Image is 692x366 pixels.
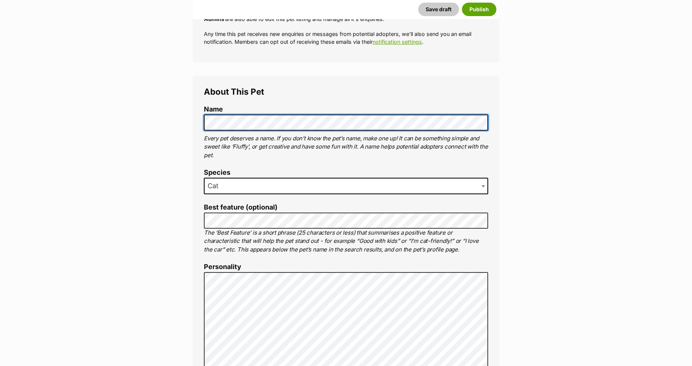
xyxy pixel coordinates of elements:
em: Group Admins [204,8,483,22]
a: notification settings [373,39,422,45]
button: Save draft [418,3,459,16]
label: Personality [204,263,488,271]
span: About This Pet [204,86,264,97]
button: Publish [462,3,496,16]
label: Name [204,106,488,113]
span: Cat [205,181,226,191]
span: Cat [204,178,488,194]
p: Every pet deserves a name. If you don’t know the pet’s name, make one up! It can be something sim... [204,134,488,160]
p: The ‘Best Feature’ is a short phrase (25 characters or less) that summarises a positive feature o... [204,229,488,254]
label: Species [204,169,488,177]
p: Any time this pet receives new enquiries or messages from potential adopters, we'll also send you... [204,30,488,46]
label: Best feature (optional) [204,204,488,211]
